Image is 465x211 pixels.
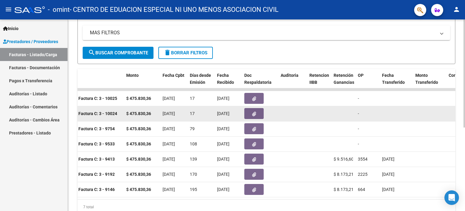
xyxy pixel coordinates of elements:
datatable-header-cell: Días desde Emisión [187,69,215,96]
span: 108 [190,141,197,146]
strong: Factura C: 3 - 9533 [78,142,115,147]
span: Borrar Filtros [164,50,207,56]
span: Fecha Recibido [217,73,234,85]
span: - [358,96,359,101]
span: 17 [190,111,195,116]
span: $ 8.173,21 [334,187,354,192]
div: Open Intercom Messenger [444,190,459,205]
datatable-header-cell: Retencion IIBB [307,69,331,96]
span: 2225 [358,172,368,177]
span: - CENTRO DE EDUACION ESPECIAL NI UNO MENOS ASOCIACION CIVIL [70,3,279,16]
strong: $ 475.830,36 [126,96,151,101]
span: Prestadores / Proveedores [3,38,58,45]
span: [DATE] [217,172,229,177]
span: [DATE] [217,126,229,131]
span: - [358,111,359,116]
strong: Factura C: 3 - 10025 [78,96,117,101]
datatable-header-cell: OP [355,69,380,96]
datatable-header-cell: Fecha Recibido [215,69,242,96]
span: 170 [190,172,197,177]
span: 664 [358,187,365,192]
span: [DATE] [217,96,229,101]
strong: Factura C: 3 - 9192 [78,172,115,177]
datatable-header-cell: Fecha Cpbt [160,69,187,96]
span: [DATE] [163,96,175,101]
span: [DATE] [163,141,175,146]
span: - [358,141,359,146]
span: Monto Transferido [415,73,438,85]
datatable-header-cell: Doc Respaldatoria [242,69,278,96]
span: $ 9.516,60 [334,157,354,162]
span: [DATE] [163,172,175,177]
span: [DATE] [163,126,175,131]
strong: $ 475.830,36 [126,111,151,116]
mat-expansion-panel-header: MAS FILTROS [83,26,450,40]
span: Días desde Emisión [190,73,211,85]
mat-icon: person [453,6,460,13]
strong: $ 475.830,36 [126,187,151,192]
datatable-header-cell: Auditoria [278,69,307,96]
span: 139 [190,157,197,162]
span: 3554 [358,157,368,162]
datatable-header-cell: Fecha Transferido [380,69,413,96]
mat-panel-title: MAS FILTROS [90,29,436,36]
strong: Factura C: 3 - 9413 [78,157,115,162]
button: Buscar Comprobante [83,47,153,59]
mat-icon: menu [5,6,12,13]
span: [DATE] [163,157,175,162]
span: Fecha Cpbt [163,73,184,78]
button: Borrar Filtros [158,47,213,59]
span: 195 [190,187,197,192]
datatable-header-cell: Monto [124,69,160,96]
span: [DATE] [382,157,394,162]
span: $ 8.173,21 [334,172,354,177]
span: - [358,126,359,131]
strong: $ 475.830,36 [126,172,151,177]
span: [DATE] [382,187,394,192]
span: [DATE] [382,172,394,177]
strong: $ 475.830,36 [126,126,151,131]
datatable-header-cell: Monto Transferido [413,69,446,96]
datatable-header-cell: Retención Ganancias [331,69,355,96]
span: [DATE] [217,111,229,116]
strong: $ 475.830,36 [126,157,151,162]
span: [DATE] [217,141,229,146]
strong: Factura C: 3 - 9146 [78,187,115,192]
span: [DATE] [163,187,175,192]
strong: Factura C: 3 - 10024 [78,111,117,116]
mat-icon: search [88,49,95,56]
strong: Factura C: 3 - 9754 [78,127,115,131]
span: Fecha Transferido [382,73,405,85]
strong: $ 475.830,36 [126,141,151,146]
span: Retencion IIBB [309,73,329,85]
span: [DATE] [217,187,229,192]
span: - omint [48,3,70,16]
span: Monto [126,73,139,78]
datatable-header-cell: CPBT [60,69,124,96]
span: Retención Ganancias [334,73,354,85]
span: Inicio [3,25,18,32]
mat-icon: delete [164,49,171,56]
span: OP [358,73,364,78]
span: 79 [190,126,195,131]
span: [DATE] [217,157,229,162]
span: Buscar Comprobante [88,50,148,56]
span: Doc Respaldatoria [244,73,272,85]
span: [DATE] [163,111,175,116]
span: Auditoria [281,73,298,78]
span: 17 [190,96,195,101]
